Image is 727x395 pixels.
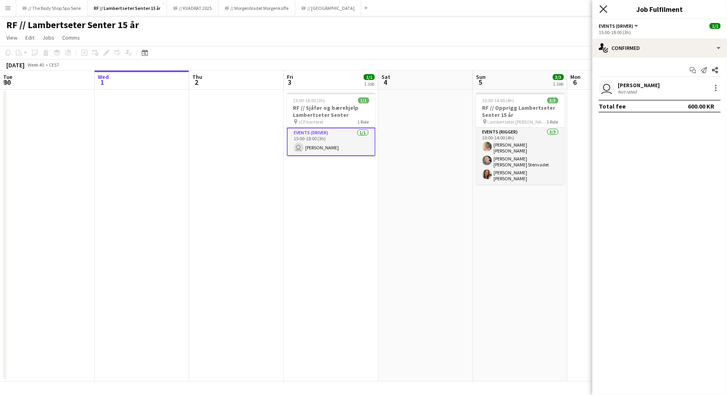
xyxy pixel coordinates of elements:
span: 1 Role [358,119,369,125]
div: 600.00 KR [688,102,714,110]
button: RF // [GEOGRAPHIC_DATA] [295,0,361,16]
a: Edit [22,32,38,43]
span: 2 [191,78,202,87]
app-card-role: Events (Rigger)3/310:00-14:00 (4h)[PERSON_NAME] [PERSON_NAME][PERSON_NAME] [PERSON_NAME] Stenvade... [476,128,565,185]
span: Lambertseter [PERSON_NAME] [488,119,547,125]
span: Sun [476,73,486,80]
span: Tue [3,73,12,80]
span: Sat [382,73,390,80]
span: 15:00-18:00 (3h) [293,97,325,103]
span: JCP kontoret [298,119,324,125]
h3: Job Fulfilment [592,4,727,14]
span: Mon [571,73,581,80]
h1: RF // Lambertseter Senter 15 år [6,19,139,31]
span: Events (Driver) [599,23,633,29]
button: RF // Lambertseter Senter 15 år [87,0,167,16]
div: 1 Job [364,81,374,87]
span: Wed [98,73,109,80]
span: Comms [62,34,80,41]
span: Thu [192,73,202,80]
span: Week 40 [26,62,46,68]
app-card-role: Events (Driver)1/115:00-18:00 (3h) [PERSON_NAME] [287,128,376,156]
span: 3/3 [553,74,564,80]
span: 1/1 [710,23,721,29]
div: Not rated [618,89,638,95]
span: 4 [380,78,390,87]
span: 1 [97,78,109,87]
div: [PERSON_NAME] [618,82,660,89]
span: 3 [286,78,293,87]
span: 10:00-14:00 (4h) [482,97,514,103]
a: Jobs [39,32,57,43]
a: Comms [59,32,83,43]
h3: RF // Sjåfør og bærehjelp Lambertseter Senter [287,104,376,118]
span: Jobs [42,34,54,41]
span: 5 [475,78,486,87]
button: RF // Morgenbladet Morgenkaffe [218,0,295,16]
h3: RF // Opprigg Lambertseter Senter 15 år [476,104,565,118]
div: 15:00-18:00 (3h) [599,29,721,35]
span: 30 [2,78,12,87]
a: View [3,32,21,43]
span: View [6,34,17,41]
span: 1/1 [364,74,375,80]
div: CEST [49,62,59,68]
button: RF // KVADRAT 2025 [167,0,218,16]
div: 1 Job [553,81,564,87]
app-job-card: 15:00-18:00 (3h)1/1RF // Sjåfør og bærehjelp Lambertseter Senter JCP kontoret1 RoleEvents (Driver... [287,93,376,156]
button: Events (Driver) [599,23,640,29]
span: 6 [569,78,581,87]
div: [DATE] [6,61,25,69]
span: 1/1 [358,97,369,103]
app-job-card: 10:00-14:00 (4h)3/3RF // Opprigg Lambertseter Senter 15 år Lambertseter [PERSON_NAME]1 RoleEvents... [476,93,565,185]
span: 1 Role [547,119,558,125]
span: Fri [287,73,293,80]
span: Edit [25,34,34,41]
div: Confirmed [592,38,727,57]
div: Total fee [599,102,626,110]
button: RF // The Body Shop Spa Serie [16,0,87,16]
span: 3/3 [547,97,558,103]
